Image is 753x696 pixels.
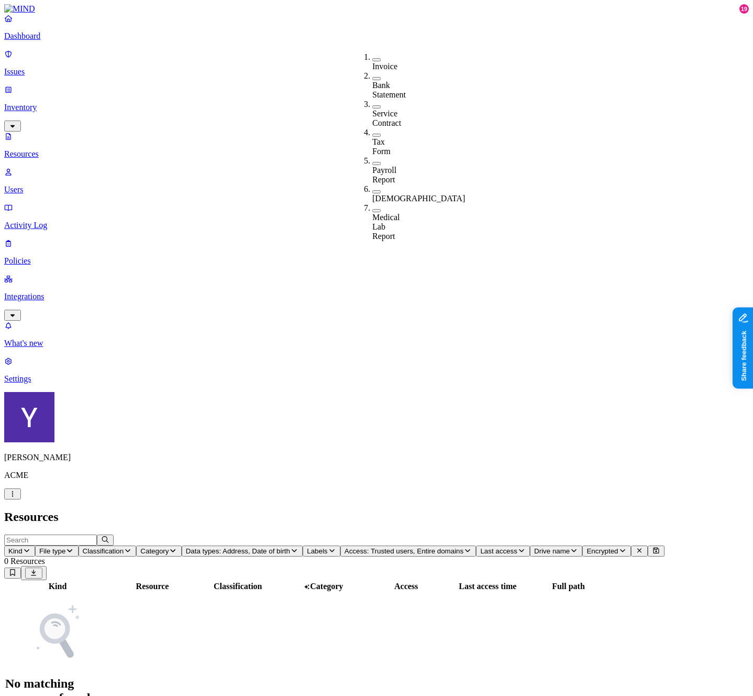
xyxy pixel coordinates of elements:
span: Last access [480,547,517,555]
span: Category [310,582,343,591]
a: Inventory [4,85,749,130]
p: Resources [4,149,749,159]
a: What's new [4,321,749,348]
div: Full path [529,582,607,591]
span: Data types: Address, Date of birth [186,547,290,555]
a: Issues [4,49,749,77]
a: Settings [4,356,749,384]
p: Policies [4,256,749,266]
p: Settings [4,374,749,384]
div: Classification [195,582,281,591]
input: Search [4,535,97,546]
p: Users [4,185,749,194]
p: Integrations [4,292,749,301]
a: Dashboard [4,14,749,41]
span: Drive name [534,547,570,555]
div: Last access time [448,582,527,591]
div: Kind [6,582,109,591]
span: Access: Trusted users, Entire domains [345,547,463,555]
div: 19 [739,4,749,14]
a: Activity Log [4,203,749,230]
p: Activity Log [4,221,749,230]
a: Users [4,167,749,194]
p: What's new [4,339,749,348]
img: MIND [4,4,35,14]
div: Resource [112,582,193,591]
div: Access [367,582,446,591]
a: Policies [4,238,749,266]
span: Labels [307,547,327,555]
h2: Resources [4,510,749,524]
a: Resources [4,132,749,159]
p: Inventory [4,103,749,112]
p: [PERSON_NAME] [4,453,749,462]
span: Category [140,547,169,555]
span: File type [39,547,65,555]
img: Yana Orhov [4,392,54,442]
span: Encrypted [586,547,618,555]
p: ACME [4,471,749,480]
a: MIND [4,4,749,14]
img: NoSearchResult [26,601,89,664]
span: 0 Resources [4,557,45,565]
p: Dashboard [4,31,749,41]
span: Kind [8,547,23,555]
span: Classification [83,547,124,555]
p: Issues [4,67,749,77]
a: Integrations [4,274,749,319]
